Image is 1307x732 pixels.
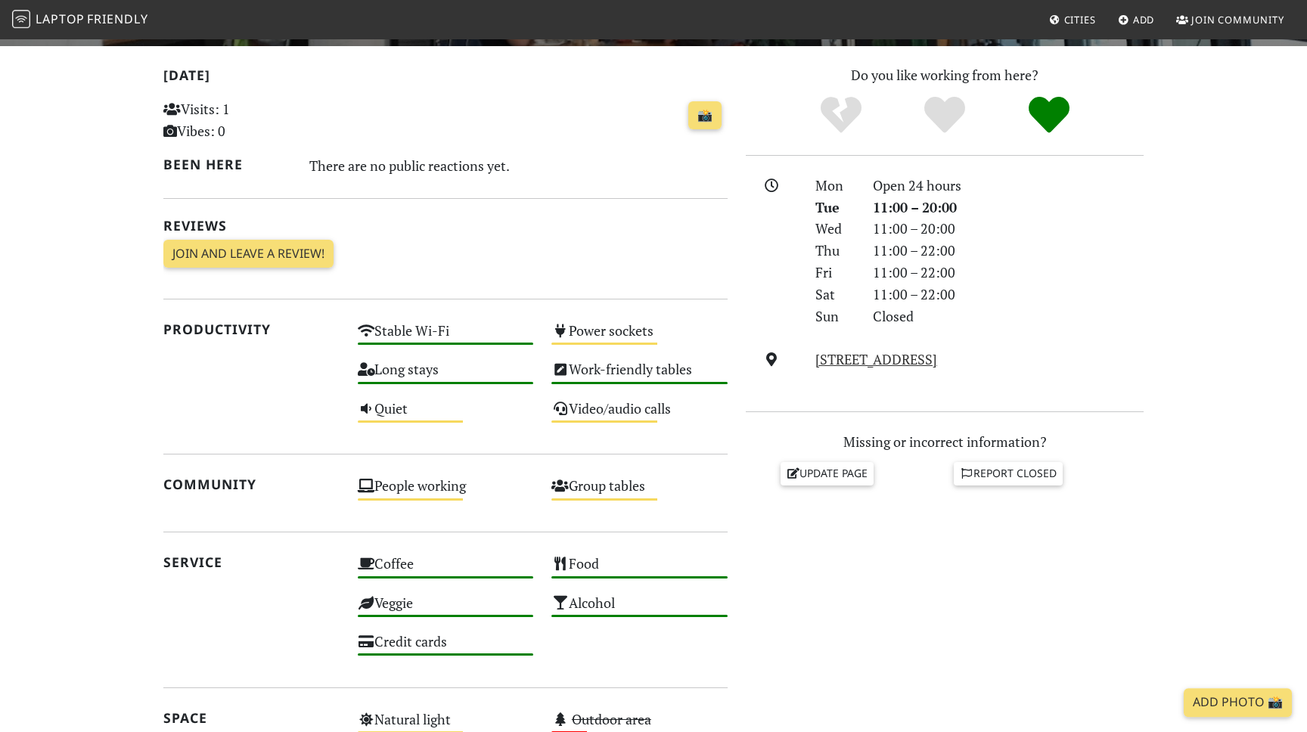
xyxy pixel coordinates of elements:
[542,473,737,512] div: Group tables
[542,318,737,357] div: Power sockets
[87,11,147,27] span: Friendly
[542,357,737,395] div: Work-friendly tables
[542,591,737,629] div: Alcohol
[572,710,651,728] s: Outdoor area
[806,306,864,327] div: Sun
[864,197,1153,219] div: 11:00 – 20:00
[1112,6,1161,33] a: Add
[954,462,1063,485] a: Report closed
[36,11,85,27] span: Laptop
[163,554,340,570] h2: Service
[163,67,728,89] h2: [DATE]
[1133,13,1155,26] span: Add
[806,240,864,262] div: Thu
[163,476,340,492] h2: Community
[163,157,291,172] h2: Been here
[864,218,1153,240] div: 11:00 – 20:00
[1184,688,1292,717] a: Add Photo 📸
[746,431,1144,453] p: Missing or incorrect information?
[789,95,893,136] div: No
[864,175,1153,197] div: Open 24 hours
[806,197,864,219] div: Tue
[542,396,737,435] div: Video/audio calls
[1043,6,1102,33] a: Cities
[815,350,937,368] a: [STREET_ADDRESS]
[349,551,543,590] div: Coffee
[864,306,1153,327] div: Closed
[12,7,148,33] a: LaptopFriendly LaptopFriendly
[1191,13,1284,26] span: Join Community
[997,95,1101,136] div: Definitely!
[349,396,543,435] div: Quiet
[688,101,722,130] a: 📸
[163,218,728,234] h2: Reviews
[1170,6,1290,33] a: Join Community
[864,262,1153,284] div: 11:00 – 22:00
[349,591,543,629] div: Veggie
[349,357,543,395] div: Long stays
[1064,13,1096,26] span: Cities
[349,473,543,512] div: People working
[893,95,997,136] div: Yes
[864,284,1153,306] div: 11:00 – 22:00
[349,318,543,357] div: Stable Wi-Fi
[12,10,30,28] img: LaptopFriendly
[163,240,334,268] a: Join and leave a review!
[864,240,1153,262] div: 11:00 – 22:00
[781,462,874,485] a: Update page
[163,321,340,337] h2: Productivity
[163,710,340,726] h2: Space
[309,154,728,178] div: There are no public reactions yet.
[163,98,340,142] p: Visits: 1 Vibes: 0
[806,175,864,197] div: Mon
[806,218,864,240] div: Wed
[806,284,864,306] div: Sat
[746,64,1144,86] p: Do you like working from here?
[349,629,543,668] div: Credit cards
[806,262,864,284] div: Fri
[542,551,737,590] div: Food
